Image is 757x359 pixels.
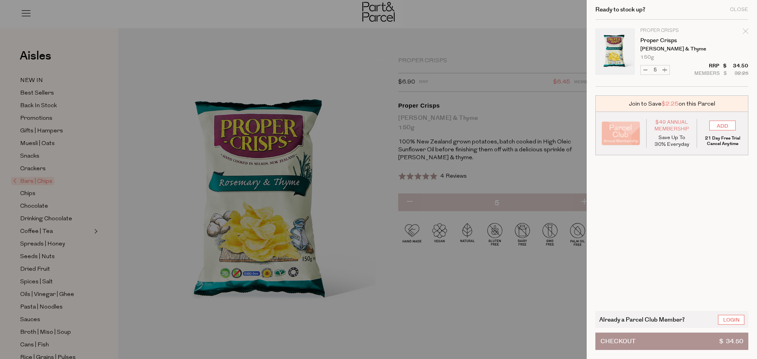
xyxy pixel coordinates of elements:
[595,95,748,112] div: Join to Save on this Parcel
[730,7,748,12] div: Close
[709,121,736,130] input: ADD
[653,119,691,132] span: $49 Annual Membership
[650,65,660,74] input: QTY Proper Crisps
[595,333,748,350] button: Checkout$ 34.50
[640,28,701,33] p: Proper Crisps
[595,7,645,13] h2: Ready to stock up?
[662,100,679,108] span: $2.25
[719,333,743,350] span: $ 34.50
[718,315,744,325] a: Login
[600,333,636,350] span: Checkout
[703,136,742,147] p: 21 Day Free Trial Cancel Anytime
[599,315,685,324] span: Already a Parcel Club Member?
[640,47,701,52] p: [PERSON_NAME] & Thyme
[743,27,748,38] div: Remove Proper Crisps
[653,134,691,148] p: Save Up To 30% Everyday
[640,55,654,60] span: 150g
[640,38,701,43] a: Proper Crisps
